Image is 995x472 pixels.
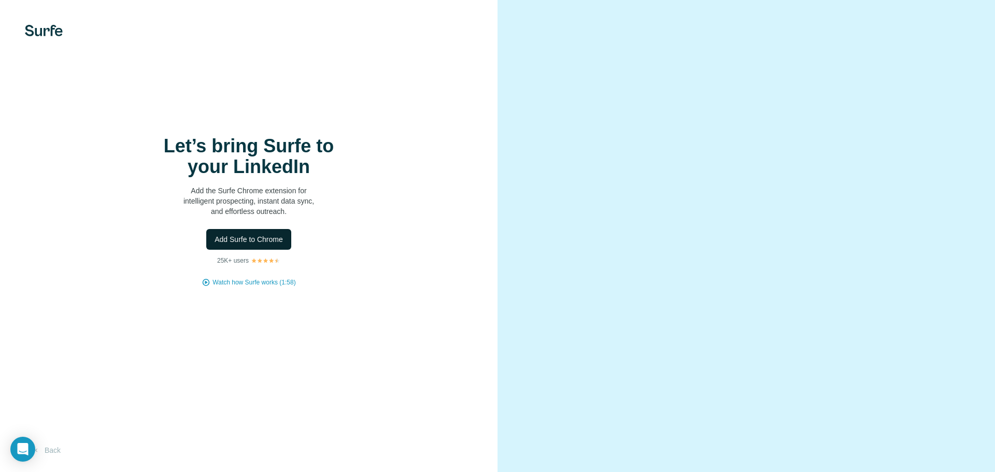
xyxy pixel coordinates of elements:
[145,136,352,177] h1: Let’s bring Surfe to your LinkedIn
[145,185,352,217] p: Add the Surfe Chrome extension for intelligent prospecting, instant data sync, and effortless out...
[212,278,295,287] button: Watch how Surfe works (1:58)
[217,256,249,265] p: 25K+ users
[25,25,63,36] img: Surfe's logo
[206,229,291,250] button: Add Surfe to Chrome
[10,437,35,462] div: Open Intercom Messenger
[215,234,283,245] span: Add Surfe to Chrome
[25,441,68,460] button: Back
[251,258,280,264] img: Rating Stars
